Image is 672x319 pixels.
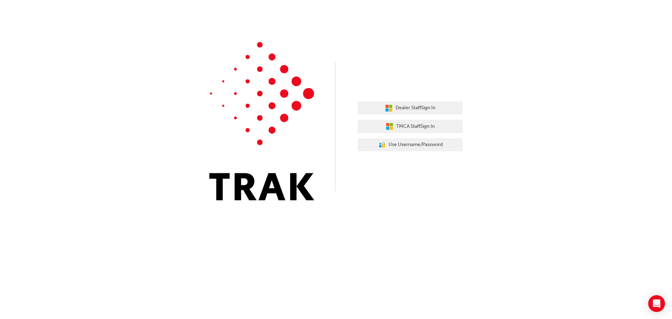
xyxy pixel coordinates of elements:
img: Trak [209,42,314,200]
span: TMCA Staff Sign In [396,123,435,131]
button: Dealer StaffSign In [358,102,463,115]
div: Open Intercom Messenger [648,295,665,312]
button: Use Username/Password [358,138,463,152]
span: Dealer Staff Sign In [395,104,435,112]
button: TMCA StaffSign In [358,120,463,133]
span: Use Username/Password [388,141,443,149]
